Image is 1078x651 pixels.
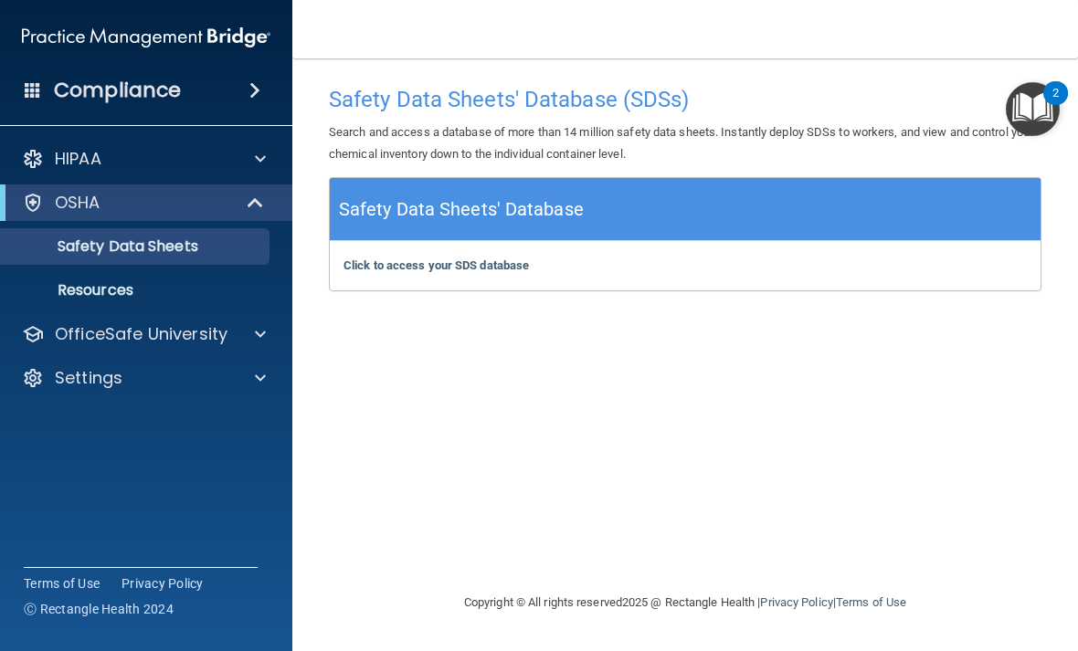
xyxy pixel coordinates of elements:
p: Search and access a database of more than 14 million safety data sheets. Instantly deploy SDSs to... [329,121,1041,165]
a: Terms of Use [24,574,100,593]
button: Open Resource Center, 2 new notifications [1006,82,1060,136]
p: OfficeSafe University [55,323,227,345]
span: Ⓒ Rectangle Health 2024 [24,600,174,618]
p: HIPAA [55,148,101,170]
iframe: Drift Widget Chat Controller [762,546,1056,619]
h5: Safety Data Sheets' Database [339,194,584,226]
div: Copyright © All rights reserved 2025 @ Rectangle Health | | [352,573,1019,632]
a: HIPAA [22,148,266,170]
img: PMB logo [22,19,270,56]
p: Settings [55,367,122,389]
a: Privacy Policy [122,574,204,593]
p: Resources [12,281,261,299]
a: Click to access your SDS database [343,258,529,272]
h4: Safety Data Sheets' Database (SDSs) [329,88,1041,111]
a: Settings [22,367,266,389]
a: Privacy Policy [760,595,832,609]
h4: Compliance [54,78,181,103]
a: OSHA [22,192,265,214]
p: Safety Data Sheets [12,237,261,256]
p: OSHA [55,192,100,214]
div: 2 [1052,93,1059,117]
a: OfficeSafe University [22,323,266,345]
